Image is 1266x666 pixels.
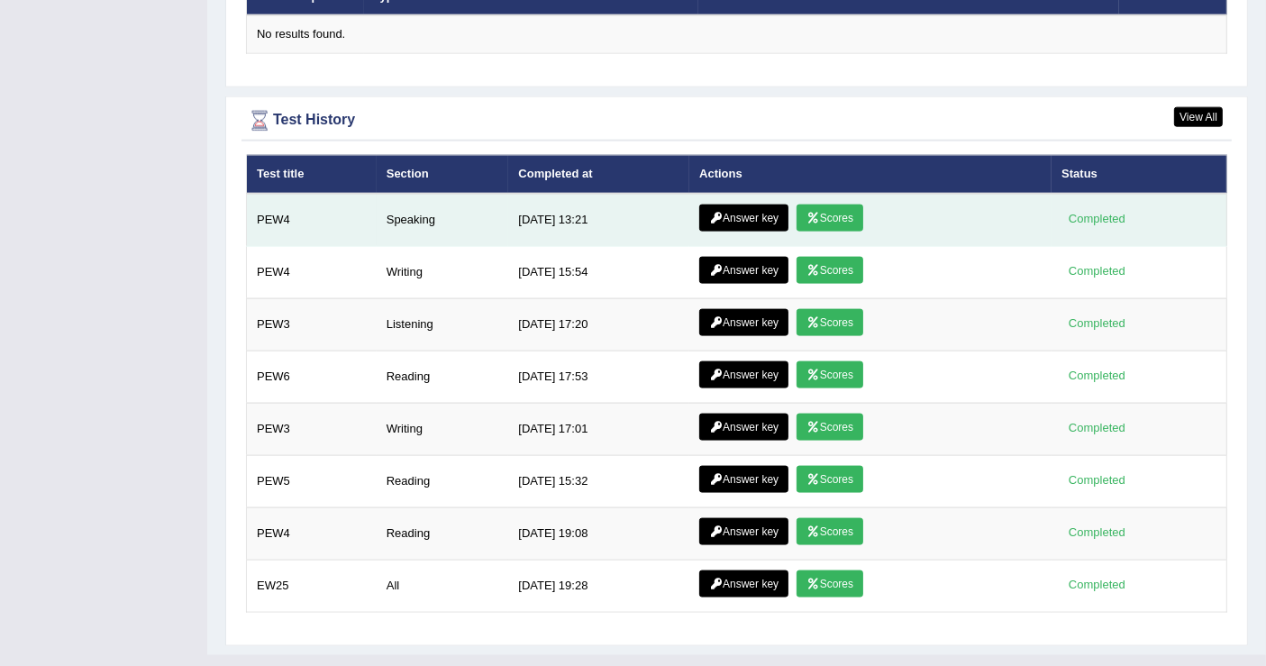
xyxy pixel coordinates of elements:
[1061,315,1132,333] div: Completed
[508,298,689,351] td: [DATE] 17:20
[246,107,1227,134] div: Test History
[508,403,689,455] td: [DATE] 17:01
[1061,419,1132,438] div: Completed
[699,205,788,232] a: Answer key
[247,560,377,612] td: EW25
[1061,576,1132,595] div: Completed
[699,309,788,336] a: Answer key
[508,246,689,298] td: [DATE] 15:54
[797,205,863,232] a: Scores
[699,414,788,441] a: Answer key
[377,403,509,455] td: Writing
[797,361,863,388] a: Scores
[247,155,377,193] th: Test title
[1052,155,1226,193] th: Status
[797,570,863,598] a: Scores
[1061,262,1132,281] div: Completed
[247,194,377,247] td: PEW4
[699,257,788,284] a: Answer key
[247,246,377,298] td: PEW4
[1061,210,1132,229] div: Completed
[247,351,377,403] td: PEW6
[508,455,689,507] td: [DATE] 15:32
[508,351,689,403] td: [DATE] 17:53
[508,560,689,612] td: [DATE] 19:28
[377,351,509,403] td: Reading
[797,414,863,441] a: Scores
[508,507,689,560] td: [DATE] 19:08
[508,194,689,247] td: [DATE] 13:21
[377,298,509,351] td: Listening
[377,155,509,193] th: Section
[377,560,509,612] td: All
[247,507,377,560] td: PEW4
[797,309,863,336] a: Scores
[377,507,509,560] td: Reading
[247,455,377,507] td: PEW5
[797,466,863,493] a: Scores
[508,155,689,193] th: Completed at
[377,246,509,298] td: Writing
[689,155,1052,193] th: Actions
[247,403,377,455] td: PEW3
[699,361,788,388] a: Answer key
[1061,471,1132,490] div: Completed
[699,518,788,545] a: Answer key
[247,298,377,351] td: PEW3
[797,257,863,284] a: Scores
[699,466,788,493] a: Answer key
[377,455,509,507] td: Reading
[699,570,788,598] a: Answer key
[1061,367,1132,386] div: Completed
[1061,524,1132,543] div: Completed
[377,194,509,247] td: Speaking
[257,26,1216,43] div: No results found.
[1174,107,1223,127] a: View All
[797,518,863,545] a: Scores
